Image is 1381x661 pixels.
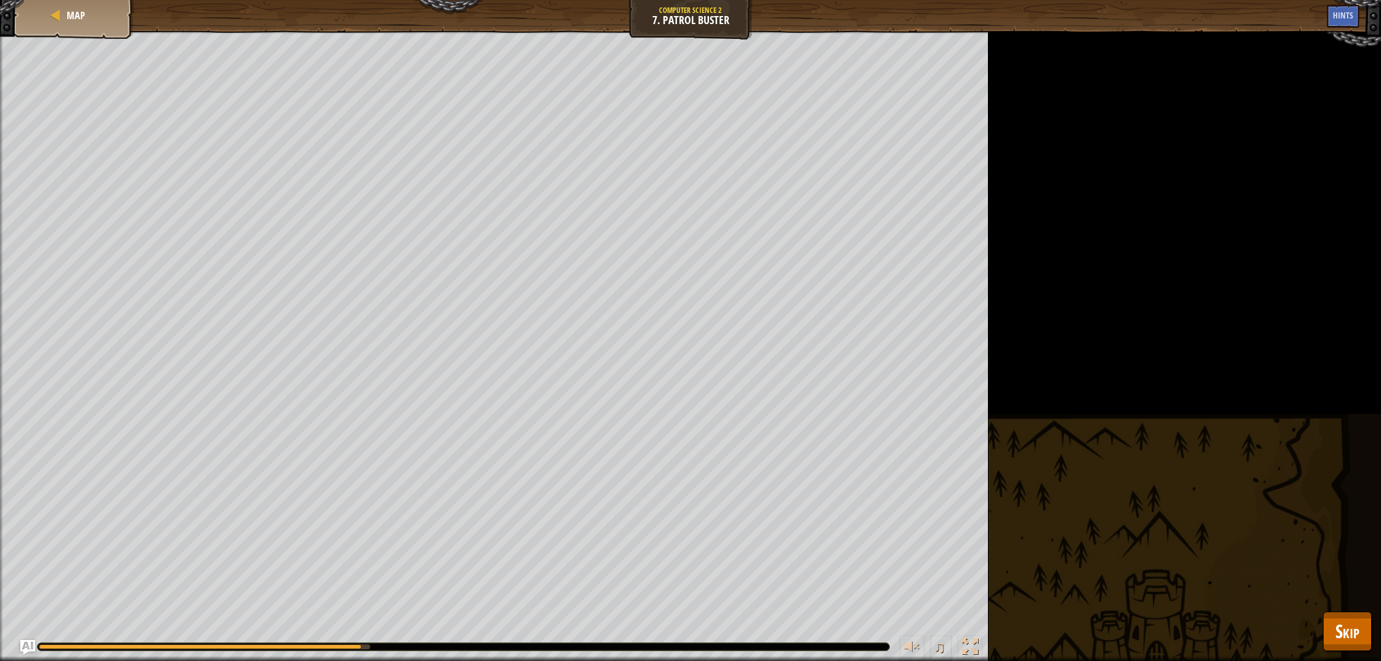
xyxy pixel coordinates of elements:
[931,636,952,661] button: ♫
[958,636,982,661] button: Toggle fullscreen
[1335,618,1359,644] span: Skip
[63,9,85,22] a: Map
[20,640,35,655] button: Ask AI
[67,9,85,22] span: Map
[900,636,924,661] button: Adjust volume
[1323,612,1372,651] button: Skip
[933,638,945,656] span: ♫
[1333,9,1353,21] span: Hints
